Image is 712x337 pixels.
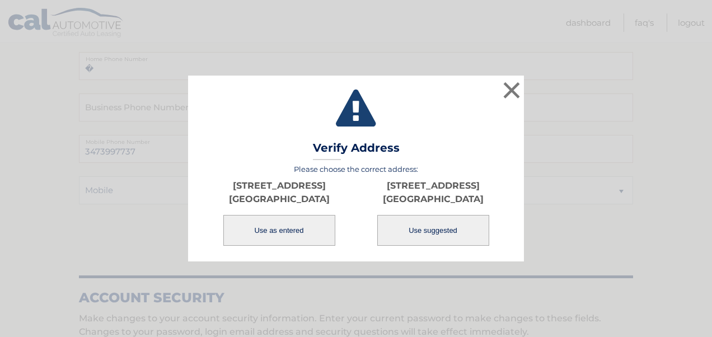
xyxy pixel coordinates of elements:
[377,215,489,246] button: Use suggested
[202,165,510,247] div: Please choose the correct address:
[500,79,523,101] button: ×
[223,215,335,246] button: Use as entered
[356,179,510,206] p: [STREET_ADDRESS] [GEOGRAPHIC_DATA]
[313,141,400,161] h3: Verify Address
[202,179,356,206] p: [STREET_ADDRESS] [GEOGRAPHIC_DATA]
